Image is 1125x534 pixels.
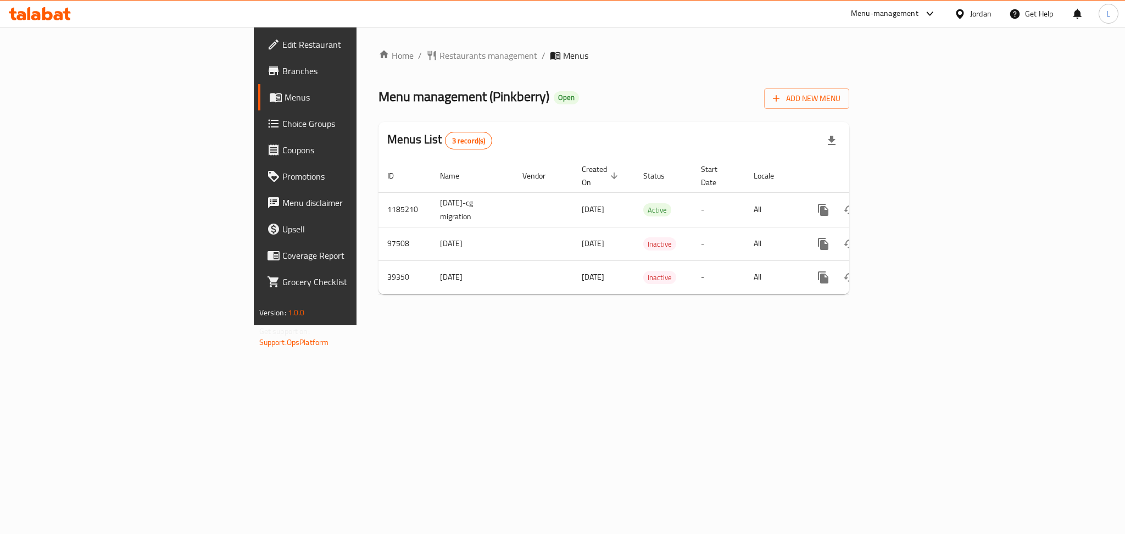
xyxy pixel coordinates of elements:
[818,127,845,154] div: Export file
[754,169,788,182] span: Locale
[282,170,433,183] span: Promotions
[554,91,579,104] div: Open
[259,324,310,338] span: Get support on:
[764,88,849,109] button: Add New Menu
[258,163,442,190] a: Promotions
[745,227,801,260] td: All
[445,136,492,146] span: 3 record(s)
[542,49,545,62] li: /
[970,8,992,20] div: Jordan
[692,260,745,294] td: -
[837,231,863,257] button: Change Status
[701,163,732,189] span: Start Date
[282,222,433,236] span: Upsell
[387,131,492,149] h2: Menus List
[692,192,745,227] td: -
[522,169,560,182] span: Vendor
[258,269,442,295] a: Grocery Checklist
[282,249,433,262] span: Coverage Report
[692,227,745,260] td: -
[258,216,442,242] a: Upsell
[258,84,442,110] a: Menus
[282,275,433,288] span: Grocery Checklist
[582,236,604,251] span: [DATE]
[258,137,442,163] a: Coupons
[440,169,474,182] span: Name
[851,7,918,20] div: Menu-management
[582,163,621,189] span: Created On
[387,169,408,182] span: ID
[643,204,671,216] span: Active
[282,117,433,130] span: Choice Groups
[810,264,837,291] button: more
[810,231,837,257] button: more
[643,271,676,284] span: Inactive
[801,159,924,193] th: Actions
[282,143,433,157] span: Coupons
[258,110,442,137] a: Choice Groups
[643,203,671,216] div: Active
[259,305,286,320] span: Version:
[810,197,837,223] button: more
[282,196,433,209] span: Menu disclaimer
[378,159,924,294] table: enhanced table
[285,91,433,104] span: Menus
[643,238,676,251] span: Inactive
[554,93,579,102] span: Open
[258,58,442,84] a: Branches
[378,49,849,62] nav: breadcrumb
[643,169,679,182] span: Status
[258,242,442,269] a: Coverage Report
[643,237,676,251] div: Inactive
[426,49,537,62] a: Restaurants management
[439,49,537,62] span: Restaurants management
[431,260,514,294] td: [DATE]
[431,227,514,260] td: [DATE]
[258,190,442,216] a: Menu disclaimer
[258,31,442,58] a: Edit Restaurant
[745,260,801,294] td: All
[445,132,493,149] div: Total records count
[282,64,433,77] span: Branches
[282,38,433,51] span: Edit Restaurant
[837,264,863,291] button: Change Status
[837,197,863,223] button: Change Status
[259,335,329,349] a: Support.OpsPlatform
[288,305,305,320] span: 1.0.0
[1106,8,1110,20] span: L
[773,92,840,105] span: Add New Menu
[582,202,604,216] span: [DATE]
[745,192,801,227] td: All
[582,270,604,284] span: [DATE]
[563,49,588,62] span: Menus
[431,192,514,227] td: [DATE]-cg migration
[378,84,549,109] span: Menu management ( Pinkberry )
